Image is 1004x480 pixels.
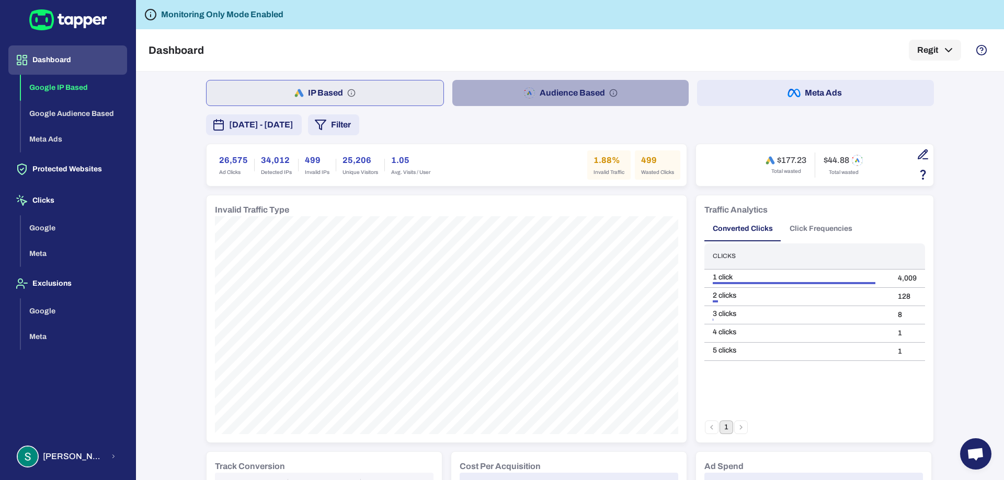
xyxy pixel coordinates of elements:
[594,154,624,167] h6: 1.88%
[889,287,925,306] td: 128
[713,327,881,337] div: 4 clicks
[391,169,430,176] span: Avg. Visits / User
[829,169,859,176] span: Total wasted
[21,249,127,257] a: Meta
[21,306,127,314] a: Google
[914,166,932,183] button: Estimation based on the quantity of invalid click x cost-per-click.
[161,8,283,21] h6: Monitoring Only Mode Enabled
[305,154,329,167] h6: 499
[889,324,925,342] td: 1
[697,80,934,106] button: Meta Ads
[641,154,674,167] h6: 499
[18,447,38,466] img: Stuart Parkin
[8,186,127,215] button: Clicks
[8,195,127,204] a: Clicks
[452,80,689,106] button: Audience Based
[21,223,127,231] a: Google
[144,8,157,21] svg: Tapper is not blocking any fraudulent activity for this domain
[8,164,127,173] a: Protected Websites
[206,114,302,135] button: [DATE] - [DATE]
[21,126,127,153] button: Meta Ads
[347,89,356,97] svg: IP based: Search, Display, and Shopping.
[229,119,293,131] span: [DATE] - [DATE]
[824,155,849,166] h6: $44.88
[713,346,881,355] div: 5 clicks
[889,306,925,324] td: 8
[21,298,127,324] button: Google
[21,108,127,117] a: Google Audience Based
[889,269,925,287] td: 4,009
[8,269,127,298] button: Exclusions
[343,169,378,176] span: Unique Visitors
[8,441,127,472] button: Stuart Parkin[PERSON_NAME] [PERSON_NAME]
[391,154,430,167] h6: 1.05
[215,204,289,216] h6: Invalid Traffic Type
[771,168,801,175] span: Total wasted
[713,291,881,300] div: 2 clicks
[21,332,127,341] a: Meta
[305,169,329,176] span: Invalid IPs
[21,324,127,350] button: Meta
[713,309,881,319] div: 3 clicks
[8,155,127,184] button: Protected Websites
[21,101,127,127] button: Google Audience Based
[8,45,127,75] button: Dashboard
[308,114,359,135] button: Filter
[704,420,748,434] nav: pagination navigation
[460,460,541,473] h6: Cost Per Acquisition
[889,342,925,360] td: 1
[960,438,991,470] div: Open chat
[704,243,889,269] th: Clicks
[149,44,204,56] h5: Dashboard
[219,154,248,167] h6: 26,575
[8,278,127,287] a: Exclusions
[261,169,292,176] span: Detected IPs
[21,75,127,101] button: Google IP Based
[206,80,444,106] button: IP Based
[215,460,285,473] h6: Track Conversion
[594,169,624,176] span: Invalid Traffic
[781,216,861,241] button: Click Frequencies
[21,134,127,143] a: Meta Ads
[704,204,768,216] h6: Traffic Analytics
[8,55,127,64] a: Dashboard
[21,83,127,91] a: Google IP Based
[609,89,618,97] svg: Audience based: Search, Display, Shopping, Video Performance Max, Demand Generation
[909,40,961,61] button: Regit
[713,273,881,282] div: 1 click
[21,241,127,267] button: Meta
[777,155,806,166] h6: $177.23
[720,420,733,434] button: page 1
[219,169,248,176] span: Ad Clicks
[343,154,378,167] h6: 25,206
[704,216,781,241] button: Converted Clicks
[641,169,674,176] span: Wasted Clicks
[21,215,127,241] button: Google
[43,451,104,462] span: [PERSON_NAME] [PERSON_NAME]
[261,154,292,167] h6: 34,012
[704,460,744,473] h6: Ad Spend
